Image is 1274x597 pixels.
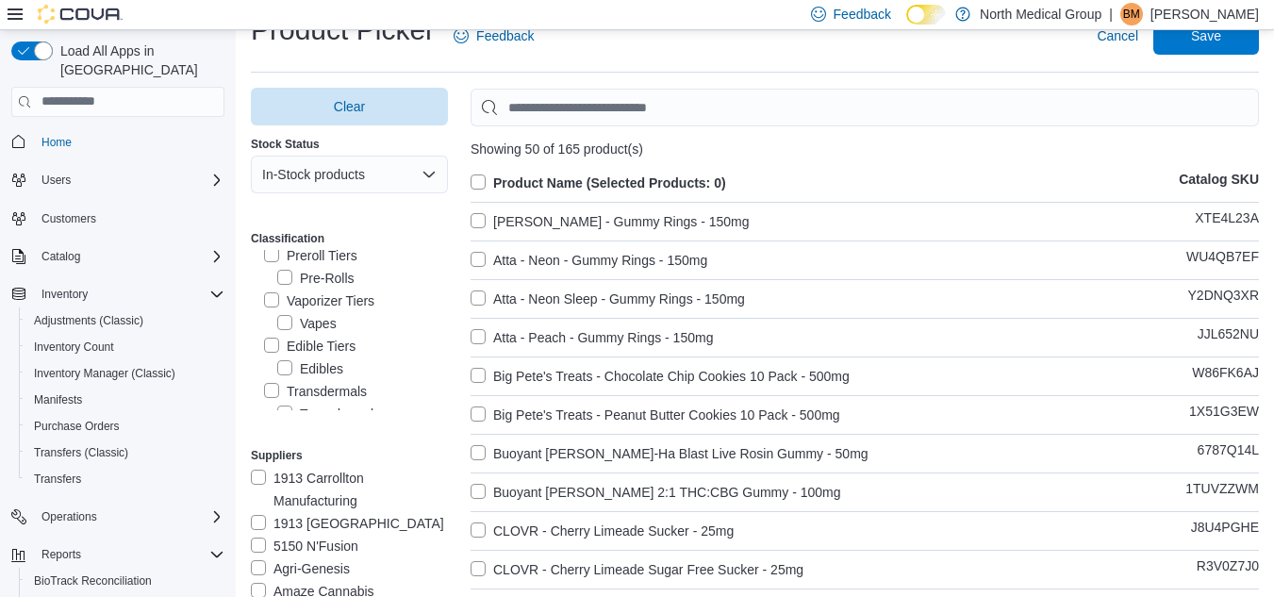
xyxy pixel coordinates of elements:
span: Load All Apps in [GEOGRAPHIC_DATA] [53,41,224,79]
p: 1TUVZZWM [1185,481,1259,504]
p: XTE4L23A [1195,210,1259,233]
p: R3V0Z7J0 [1197,558,1259,581]
input: Use aria labels when no actual label is in use [471,89,1259,126]
button: Catalog [34,245,88,268]
span: BioTrack Reconciliation [34,573,152,589]
label: Big Pete's Treats - Peanut Butter Cookies 10 Pack - 500mg [471,404,840,426]
button: BioTrack Reconciliation [19,568,232,594]
p: Y2DNQ3XR [1188,288,1259,310]
label: Atta - Neon Sleep - Gummy Rings - 150mg [471,288,745,310]
a: Customers [34,207,104,230]
span: Transfers (Classic) [26,441,224,464]
span: Inventory [34,283,224,306]
span: Catalog [41,249,80,264]
label: 5150 N'Fusion [251,535,358,557]
span: Adjustments (Classic) [26,309,224,332]
label: Pre-Rolls [277,267,355,290]
span: Purchase Orders [34,419,120,434]
span: Inventory Count [26,336,224,358]
div: Showing 50 of 165 product(s) [471,141,1259,157]
label: Atta - Neon - Gummy Rings - 150mg [471,249,707,272]
span: Save [1191,26,1221,45]
button: Operations [4,504,232,530]
label: Big Pete's Treats - Chocolate Chip Cookies 10 Pack - 500mg [471,365,850,388]
label: Preroll Tiers [264,244,357,267]
a: Purchase Orders [26,415,127,438]
button: Adjustments (Classic) [19,307,232,334]
button: Inventory [34,283,95,306]
button: Customers [4,205,232,232]
button: Reports [4,541,232,568]
label: Vaporizer Tiers [264,290,374,312]
p: 6787Q14L [1198,442,1259,465]
a: Inventory Manager (Classic) [26,362,183,385]
label: Atta - Peach - Gummy Rings - 150mg [471,326,713,349]
button: Purchase Orders [19,413,232,439]
button: In-Stock products [251,156,448,193]
p: Catalog SKU [1179,172,1259,194]
span: BioTrack Reconciliation [26,570,224,592]
button: Save [1153,17,1259,55]
span: Catalog [34,245,224,268]
div: Brendan Mccutchen [1120,3,1143,25]
p: | [1109,3,1113,25]
button: Inventory Manager (Classic) [19,360,232,387]
label: 1913 [GEOGRAPHIC_DATA] [251,512,444,535]
label: [PERSON_NAME] - Gummy Rings - 150mg [471,210,750,233]
span: Adjustments (Classic) [34,313,143,328]
label: Product Name (Selected Products: 0) [471,172,726,194]
button: Inventory [4,281,232,307]
label: CLOVR - Cherry Limeade Sugar Free Sucker - 25mg [471,558,803,581]
span: Clear [334,97,365,116]
button: Operations [34,506,105,528]
h1: Product Picker [251,11,435,49]
label: CLOVR - Cherry Limeade Sucker - 25mg [471,520,734,542]
a: Inventory Count [26,336,122,358]
span: Inventory [41,287,88,302]
label: Agri-Genesis [251,557,350,580]
span: Transfers [34,472,81,487]
span: BM [1123,3,1140,25]
span: Manifests [26,389,224,411]
a: Transfers [26,468,89,490]
span: Users [41,173,71,188]
p: North Medical Group [980,3,1101,25]
span: Transfers (Classic) [34,445,128,460]
span: Feedback [834,5,891,24]
label: Edible Tiers [264,335,356,357]
span: Users [34,169,224,191]
span: Home [34,130,224,154]
a: Manifests [26,389,90,411]
label: Buoyant [PERSON_NAME] 2:1 THC:CBG Gummy - 100mg [471,481,841,504]
label: Buoyant [PERSON_NAME]-Ha Blast Live Rosin Gummy - 50mg [471,442,869,465]
a: Feedback [446,17,541,55]
button: Catalog [4,243,232,270]
span: Operations [34,506,224,528]
button: Clear [251,88,448,125]
label: Classification [251,231,324,246]
span: Home [41,135,72,150]
button: Inventory Count [19,334,232,360]
a: Adjustments (Classic) [26,309,151,332]
button: Home [4,128,232,156]
label: 1913 Carrollton Manufacturing [251,467,448,512]
span: Inventory Count [34,340,114,355]
span: Inventory Manager (Classic) [34,366,175,381]
span: Operations [41,509,97,524]
label: Transdermals [277,403,380,425]
p: [PERSON_NAME] [1150,3,1259,25]
label: Vapes [277,312,337,335]
p: JJL652NU [1198,326,1259,349]
label: Stock Status [251,137,320,152]
span: Purchase Orders [26,415,224,438]
p: 1X51G3EW [1189,404,1259,426]
button: Transfers [19,466,232,492]
label: Transdermals [264,380,367,403]
span: Reports [41,547,81,562]
span: Transfers [26,468,224,490]
span: Feedback [476,26,534,45]
a: Home [34,131,79,154]
button: Manifests [19,387,232,413]
button: Transfers (Classic) [19,439,232,466]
